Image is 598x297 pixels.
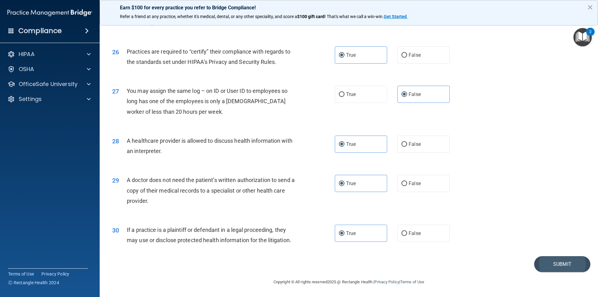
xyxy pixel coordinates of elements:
[8,271,34,277] a: Terms of Use
[235,272,463,292] div: Copyright © All rights reserved 2025 @ Rectangle Health | |
[409,230,421,236] span: False
[127,177,295,204] span: A doctor does not need the patient’s written authorization to send a copy of their medical record...
[127,9,291,26] span: Appointment reminders are allowed under the HIPAA Privacy Rule without a prior authorization.
[384,14,407,19] strong: Get Started
[339,142,344,147] input: True
[325,14,384,19] span: ! That's what we call a win-win.
[384,14,408,19] a: Get Started
[374,280,399,284] a: Privacy Policy
[7,65,91,73] a: OSHA
[19,65,34,73] p: OSHA
[19,80,78,88] p: OfficeSafe University
[127,88,287,115] span: You may assign the same log – on ID or User ID to employees so long has one of the employees is o...
[346,91,356,97] span: True
[112,137,119,145] span: 28
[7,50,91,58] a: HIPAA
[401,92,407,97] input: False
[127,137,292,154] span: A healthcare provider is allowed to discuss health information with an interpreter.
[401,231,407,236] input: False
[409,180,421,186] span: False
[339,92,344,97] input: True
[7,7,92,19] img: PMB logo
[19,50,35,58] p: HIPAA
[401,53,407,58] input: False
[18,26,62,35] h4: Compliance
[127,48,290,65] span: Practices are required to “certify” their compliance with regards to the standards set under HIPA...
[112,227,119,234] span: 30
[120,14,297,19] span: Refer a friend at any practice, whether it's medical, dental, or any other speciality, and score a
[346,230,356,236] span: True
[112,88,119,95] span: 27
[339,181,344,186] input: True
[19,95,42,103] p: Settings
[401,181,407,186] input: False
[41,271,69,277] a: Privacy Policy
[7,95,91,103] a: Settings
[409,91,421,97] span: False
[409,52,421,58] span: False
[401,142,407,147] input: False
[112,48,119,56] span: 26
[339,53,344,58] input: True
[346,180,356,186] span: True
[127,227,291,243] span: If a practice is a plaintiff or defendant in a legal proceeding, they may use or disclose protect...
[8,280,59,286] span: Ⓒ Rectangle Health 2024
[573,28,592,46] button: Open Resource Center, 2 new notifications
[346,141,356,147] span: True
[400,280,424,284] a: Terms of Use
[7,80,91,88] a: OfficeSafe University
[297,14,325,19] strong: $100 gift card
[346,52,356,58] span: True
[587,2,593,12] button: Close
[589,32,591,40] div: 2
[534,256,590,272] button: Submit
[339,231,344,236] input: True
[409,141,421,147] span: False
[120,5,578,11] p: Earn $100 for every practice you refer to Bridge Compliance!
[112,177,119,184] span: 29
